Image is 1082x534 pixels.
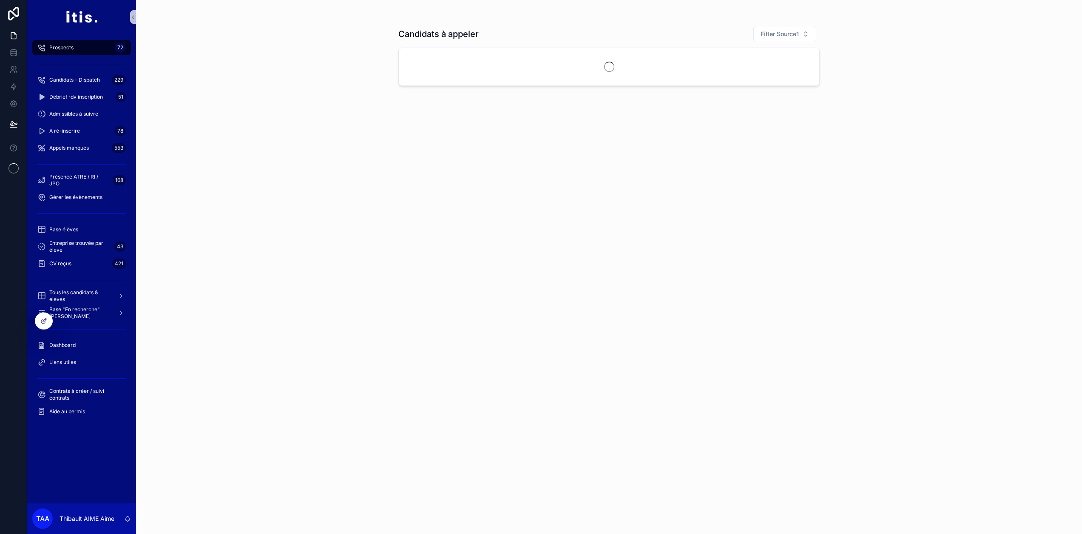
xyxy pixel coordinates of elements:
[65,10,97,24] img: App logo
[32,72,131,88] a: Candidats - Dispatch229
[32,89,131,105] a: Debrief rdv inscription51
[49,111,98,117] span: Admissibles à suivre
[112,75,126,85] div: 229
[49,128,80,134] span: A ré-inscrire
[49,94,103,100] span: Debrief rdv inscription
[32,288,131,304] a: Tous les candidats & eleves
[32,387,131,402] a: Contrats à créer / suivi contrats
[49,173,109,187] span: Présence ATRE / RI / JPO
[32,222,131,237] a: Base élèves
[49,359,76,366] span: Liens utiles
[32,256,131,271] a: CV reçus421
[32,106,131,122] a: Admissibles à suivre
[27,34,136,430] div: scrollable content
[49,260,71,267] span: CV reçus
[32,40,131,55] a: Prospects72
[49,226,78,233] span: Base élèves
[32,338,131,353] a: Dashboard
[113,175,126,185] div: 168
[49,145,89,151] span: Appels manqués
[49,388,122,401] span: Contrats à créer / suivi contrats
[49,306,111,320] span: Base "En recherche" [PERSON_NAME]
[112,258,126,269] div: 421
[32,140,131,156] a: Appels manqués553
[115,126,126,136] div: 78
[49,77,100,83] span: Candidats - Dispatch
[49,194,102,201] span: Gérer les évènements
[49,342,76,349] span: Dashboard
[116,92,126,102] div: 51
[36,514,49,524] span: TAA
[49,408,85,415] span: Aide au permis
[753,26,816,42] button: Select Button
[112,143,126,153] div: 553
[114,241,126,252] div: 43
[32,355,131,370] a: Liens utiles
[60,514,114,523] p: Thibault AIME Aime
[115,43,126,53] div: 72
[49,44,74,51] span: Prospects
[32,239,131,254] a: Entreprise trouvée par élève43
[761,30,799,38] span: Filter Source1
[32,190,131,205] a: Gérer les évènements
[32,404,131,419] a: Aide au permis
[398,28,479,40] h1: Candidats à appeler
[49,289,111,303] span: Tous les candidats & eleves
[32,305,131,321] a: Base "En recherche" [PERSON_NAME]
[49,240,111,253] span: Entreprise trouvée par élève
[32,173,131,188] a: Présence ATRE / RI / JPO168
[32,123,131,139] a: A ré-inscrire78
